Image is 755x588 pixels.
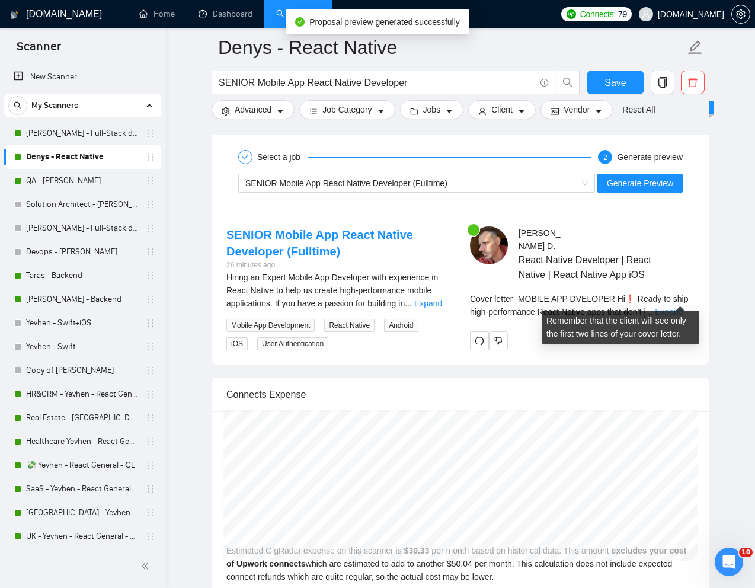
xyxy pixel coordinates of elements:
span: 2 [603,154,607,162]
button: userClientcaret-down [468,100,536,119]
span: 79 [618,8,627,21]
span: holder [146,461,155,470]
span: Hiring an Expert Mobile App Developer with experience in React Native to help us create high-perf... [226,273,438,308]
span: caret-down [594,107,603,116]
button: settingAdvancedcaret-down [212,100,295,119]
span: holder [146,271,155,280]
a: Yevhen - Swift+iOS [26,311,139,335]
span: copy [651,77,674,88]
div: Select a job [257,150,308,164]
span: caret-down [517,107,526,116]
a: [PERSON_NAME] - Full-Stack dev [26,216,139,240]
div: Connects Expense [226,378,695,411]
span: [PERSON_NAME] D . [519,228,561,251]
button: Save [587,71,644,94]
span: Advanced [235,103,271,116]
span: holder [146,318,155,328]
span: My Scanners [31,94,78,117]
span: Jobs [423,103,441,116]
span: holder [146,129,155,138]
span: edit [687,40,703,55]
button: barsJob Categorycaret-down [299,100,395,119]
img: upwork-logo.png [567,9,576,19]
iframe: Intercom live chat [715,548,743,576]
span: SENIOR Mobile App React Native Developer (Fulltime) [245,178,447,188]
a: Real Estate - [GEOGRAPHIC_DATA] - React General - СL [26,406,139,430]
span: double-left [141,560,153,572]
span: bars [309,107,318,116]
span: search [9,101,27,110]
button: redo [470,331,489,350]
span: folder [410,107,418,116]
span: Mobile App Development [226,319,315,332]
span: dislike [494,336,503,346]
a: Healthcare Yevhen - React General - СL [26,430,139,453]
span: user [478,107,487,116]
span: user [642,10,650,18]
img: c1SXgQZWPLtCft5A2f_mrL0K_c_jCDZxN39adx4pUS87Emn3cECm7haNZBs4xyOGl6 [470,226,508,264]
span: ... [405,299,412,308]
button: search [8,96,27,115]
a: [GEOGRAPHIC_DATA] - Yevhen - React General - СL [26,501,139,525]
a: Denys - React Native [26,145,139,169]
span: caret-down [445,107,453,116]
a: setting [731,9,750,19]
span: setting [732,9,750,19]
span: React Native [324,319,375,332]
a: Expand [414,299,442,308]
button: setting [731,5,750,24]
span: holder [146,366,155,375]
span: Proposal preview generated successfully [309,17,460,27]
span: holder [146,152,155,162]
button: search [556,71,580,94]
a: HR&CRM - Yevhen - React General - СL [26,382,139,406]
span: Client [491,103,513,116]
span: info-circle [540,79,548,87]
button: Generate Preview [597,174,683,193]
input: Scanner name... [218,33,685,62]
span: holder [146,223,155,233]
span: caret-down [276,107,284,116]
div: Generate preview [617,150,683,164]
span: Connects: [580,8,616,21]
span: Cover letter - MOBILE APP DVELOPER Hi❗ Ready to ship high-performance React Native apps that don’t j [470,294,688,317]
span: delete [682,77,704,88]
input: Search Freelance Jobs... [219,75,535,90]
span: check [242,154,249,161]
a: searchScanner [276,9,320,19]
button: delete [681,71,705,94]
button: copy [651,71,674,94]
span: holder [146,200,155,209]
button: idcardVendorcaret-down [540,100,613,119]
span: holder [146,484,155,494]
span: holder [146,437,155,446]
span: Generate Preview [607,177,673,190]
span: holder [146,342,155,351]
div: Remember that the client will see only the first two lines of your cover letter. [542,311,699,344]
a: SENIOR Mobile App React Native Developer (Fulltime) [226,228,413,258]
span: holder [146,413,155,423]
span: idcard [551,107,559,116]
button: dislike [489,331,508,350]
span: holder [146,247,155,257]
span: Android [384,319,418,332]
span: React Native Developer | React Native | React Native App iOS [519,253,660,282]
span: holder [146,295,155,304]
img: logo [10,5,18,24]
a: QA - [PERSON_NAME] [26,169,139,193]
span: Save [604,75,626,90]
a: Reset All [622,103,655,116]
a: 💸 Yevhen - React General - СL [26,453,139,477]
span: 10 [739,548,753,557]
span: search [556,77,579,88]
span: Scanner [7,38,71,63]
a: Copy of [PERSON_NAME] [26,359,139,382]
div: 26 minutes ago [226,260,451,271]
div: Remember that the client will see only the first two lines of your cover letter. [470,292,695,318]
a: [PERSON_NAME] - Full-Stack dev [26,122,139,145]
span: Job Category [322,103,372,116]
a: [PERSON_NAME] - Backend [26,287,139,311]
div: Hiring an Expert Mobile App Developer with experience in React Native to help us create high-perf... [226,271,451,310]
a: Taras - Backend [26,264,139,287]
span: iOS [226,337,248,350]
